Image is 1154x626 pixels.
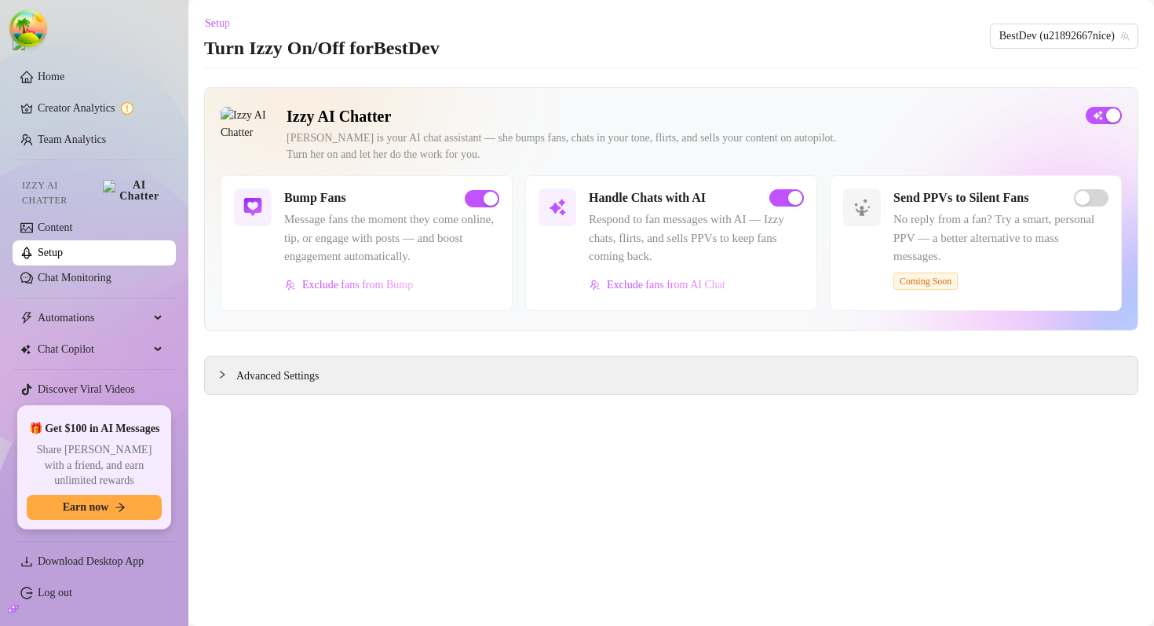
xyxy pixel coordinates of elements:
[204,36,440,61] h3: Turn Izzy On/Off for BestDev
[893,189,1028,207] h5: Send PPVs to Silent Fans
[38,306,149,331] span: Automations
[38,96,163,121] a: Creator Analytics exclamation-circle
[38,71,64,82] a: Home
[285,280,296,291] img: svg%3e
[1120,31,1130,41] span: team
[590,280,601,291] img: svg%3e
[302,279,413,291] span: Exclude fans from Bump
[548,198,567,217] img: svg%3e
[27,495,162,520] button: Earn nowarrow-right
[38,337,149,362] span: Chat Copilot
[38,272,111,284] a: Chat Monitoring
[29,421,160,437] span: 🎁 Get $100 in AI Messages
[38,383,135,395] a: Discover Viral Videos
[103,180,163,202] img: AI Chatter
[589,189,706,207] h5: Handle Chats with AI
[8,603,19,614] span: build
[22,178,97,208] span: Izzy AI Chatter
[38,247,63,258] a: Setup
[589,210,804,266] span: Respond to fan messages with AI — Izzy chats, flirts, and sells PPVs to keep fans coming back.
[284,210,499,266] span: Message fans the moment they come online, tip, or engage with posts — and boost engagement automa...
[38,587,72,599] a: Log out
[38,221,72,233] a: Content
[217,366,236,383] div: collapsed
[589,273,726,298] button: Exclude fans from AI Chat
[893,273,958,290] span: Coming Soon
[221,107,274,160] img: Izzy AI Chatter
[204,11,243,36] button: Setup
[20,555,33,568] span: download
[27,442,162,489] span: Share [PERSON_NAME] with a friend, and earn unlimited rewards
[287,130,1073,163] div: [PERSON_NAME] is your AI chat assistant — she bumps fans, chats in your tone, flirts, and sells y...
[63,501,109,514] span: Earn now
[893,210,1108,266] span: No reply from a fan? Try a smart, personal PPV — a better alternative to mass messages.
[20,344,31,355] img: Chat Copilot
[115,502,126,513] span: arrow-right
[38,134,106,145] a: Team Analytics
[284,189,346,207] h5: Bump Fans
[607,279,725,291] span: Exclude fans from AI Chat
[287,107,1073,126] h2: Izzy AI Chatter
[243,198,262,217] img: svg%3e
[38,555,144,567] span: Download Desktop App
[217,370,227,379] span: collapsed
[20,312,33,324] span: thunderbolt
[205,17,230,30] span: Setup
[236,368,319,385] span: Advanced Settings
[284,273,414,298] button: Exclude fans from Bump
[999,24,1129,48] span: BestDev (u21892667nice)
[13,13,44,44] button: Open Tanstack query devtools
[853,198,871,217] img: svg%3e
